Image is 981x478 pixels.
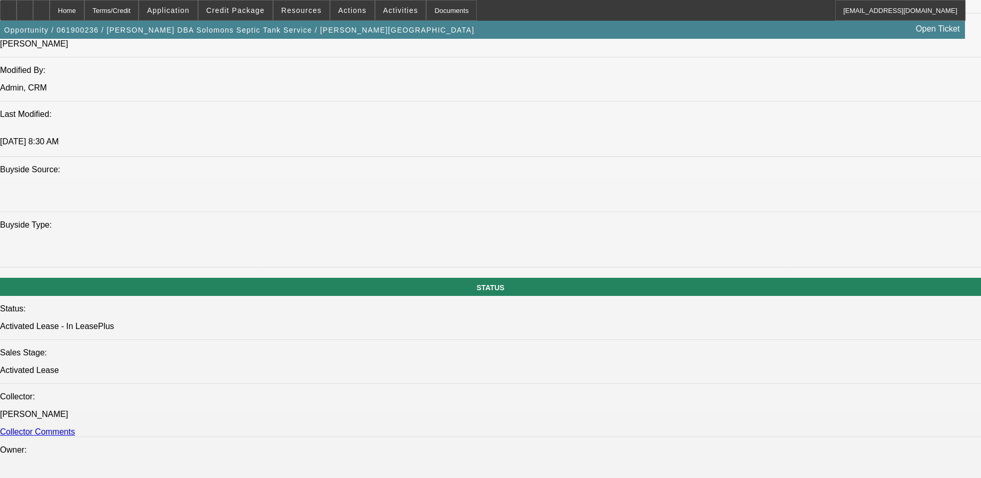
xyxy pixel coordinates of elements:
button: Application [139,1,197,20]
span: STATUS [477,283,505,292]
span: Opportunity / 061900236 / [PERSON_NAME] DBA Solomons Septic Tank Service / [PERSON_NAME][GEOGRAPH... [4,26,474,34]
span: Resources [281,6,322,14]
span: Application [147,6,189,14]
a: Open Ticket [912,20,964,38]
span: Actions [338,6,367,14]
button: Resources [274,1,329,20]
span: Credit Package [206,6,265,14]
button: Credit Package [199,1,273,20]
button: Activities [375,1,426,20]
button: Actions [330,1,374,20]
span: Activities [383,6,418,14]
